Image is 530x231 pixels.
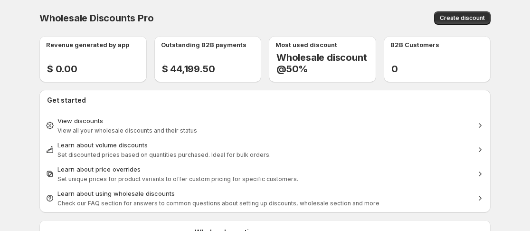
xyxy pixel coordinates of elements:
[391,63,491,75] h2: 0
[39,12,153,24] span: Wholesale Discounts Pro
[47,63,147,75] h2: $ 0.00
[161,40,246,49] p: Outstanding B2B payments
[390,40,439,49] p: B2B Customers
[276,52,376,75] h2: Wholesale discount @50%
[47,96,483,105] h2: Get started
[57,140,473,150] div: Learn about volume discounts
[57,200,379,207] span: Check our FAQ section for answers to common questions about setting up discounts, wholesale secti...
[434,11,491,25] button: Create discount
[57,189,473,198] div: Learn about using wholesale discounts
[46,40,129,49] p: Revenue generated by app
[57,151,271,158] span: Set discounted prices based on quantities purchased. Ideal for bulk orders.
[57,127,197,134] span: View all your wholesale discounts and their status
[57,164,473,174] div: Learn about price overrides
[162,63,262,75] h2: $ 44,199.50
[440,14,485,22] span: Create discount
[275,40,337,49] p: Most used discount
[57,116,473,125] div: View discounts
[57,175,298,183] span: Set unique prices for product variants to offer custom pricing for specific customers.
